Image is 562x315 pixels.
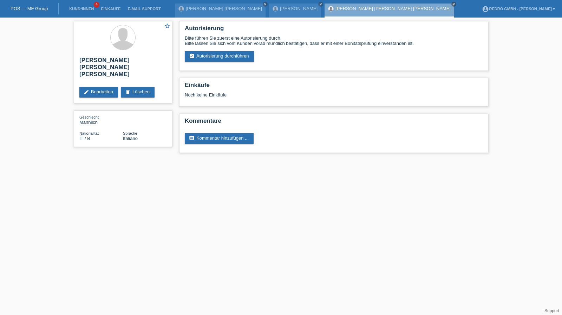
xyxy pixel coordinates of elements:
a: close [451,2,456,7]
a: [PERSON_NAME] [PERSON_NAME] [PERSON_NAME] [335,6,451,11]
h2: Kommentare [185,118,483,128]
a: star_border [164,23,170,30]
i: comment [189,135,195,141]
span: 4 [94,2,99,8]
a: [PERSON_NAME] [PERSON_NAME] [186,6,262,11]
a: close [318,2,323,7]
div: Bitte führen Sie zuerst eine Autorisierung durch. Bitte lassen Sie sich vom Kunden vorab mündlich... [185,35,483,46]
a: Kund*innen [66,7,97,11]
i: edit [84,89,89,95]
a: Einkäufe [97,7,124,11]
a: editBearbeiten [79,87,118,98]
a: close [263,2,268,7]
h2: Einkäufe [185,82,483,92]
i: close [263,2,267,6]
i: close [319,2,322,6]
a: Support [544,308,559,313]
span: Geschlecht [79,115,99,119]
a: commentKommentar hinzufügen ... [185,133,254,144]
a: E-Mail Support [124,7,164,11]
i: assignment_turned_in [189,53,195,59]
a: [PERSON_NAME] [280,6,318,11]
a: deleteLöschen [121,87,155,98]
span: Nationalität [79,131,99,135]
a: assignment_turned_inAutorisierung durchführen [185,51,254,62]
span: Italien / B / 12.02.2024 [79,136,90,141]
div: Noch keine Einkäufe [185,92,483,103]
i: delete [125,89,131,95]
i: star_border [164,23,170,29]
span: Sprache [123,131,137,135]
a: POS — MF Group [11,6,48,11]
i: close [452,2,456,6]
span: Italiano [123,136,138,141]
h2: Autorisierung [185,25,483,35]
h2: [PERSON_NAME] [PERSON_NAME] [PERSON_NAME] [79,57,166,81]
div: Männlich [79,114,123,125]
i: account_circle [482,6,489,13]
a: account_circleRedro GmbH - [PERSON_NAME] ▾ [478,7,558,11]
